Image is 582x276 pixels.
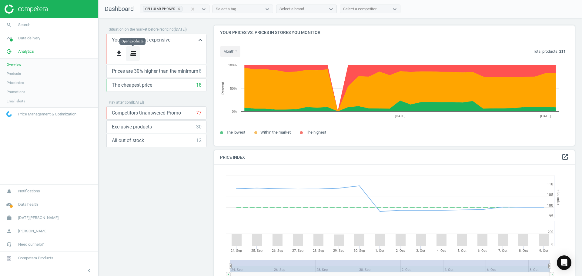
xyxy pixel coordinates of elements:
span: Data delivery [18,35,40,41]
span: Dashboard [105,5,134,12]
i: keyboard_arrow_up [197,36,204,44]
span: Overview [7,62,21,67]
span: The lowest [226,130,245,135]
span: The cheapest price [112,82,152,88]
h4: Price Index [214,150,575,165]
div: 8 [199,68,202,75]
tspan: 3. Oct [416,249,425,253]
text: 50% [230,87,237,90]
tspan: 9. Oct [539,249,548,253]
text: 0 [551,242,553,246]
button: chevron_left [82,267,97,274]
tspan: 2. Oct [396,249,405,253]
span: Pay attention [109,100,131,105]
span: Exclusive products [112,124,152,130]
span: Situation on the market before repricing [109,27,174,32]
tspan: 27. Sep [292,249,303,253]
button: get_app [112,46,126,61]
a: open_in_new [561,153,569,161]
text: 0% [232,110,237,113]
span: Prices are 30% higher than the minimum [112,68,198,75]
span: Products [7,71,21,76]
tspan: 24. Sep [231,249,242,253]
text: 100% [228,63,237,67]
span: Analytics [18,49,34,54]
span: Need our help? [18,242,44,247]
span: Email alerts [7,99,25,104]
i: timeline [3,32,15,44]
span: Competitors Unanswered Promo [112,110,181,116]
tspan: Price Index [556,188,560,205]
span: Notifications [18,188,40,194]
tspan: 7. Oct [498,249,507,253]
p: Total products: [533,49,566,54]
text: 110 [547,182,553,186]
i: person [3,225,15,237]
img: wGWNvw8QSZomAAAAABJRU5ErkJggg== [6,111,12,117]
i: chevron_left [85,267,93,274]
span: You are the most expensive [112,37,170,43]
i: pie_chart_outlined [3,46,15,57]
tspan: Percent [221,82,225,95]
div: Select a competitor [343,6,376,12]
span: The highest [306,130,326,135]
div: 30 [196,124,202,130]
i: cloud_done [3,199,15,210]
div: 18 [196,82,202,88]
div: 77 [196,110,202,116]
span: ( [DATE] ) [174,27,187,32]
text: 105 [547,193,553,197]
span: Promotions [7,89,25,94]
span: Data health [18,202,38,207]
div: Open products [119,38,145,45]
i: search [3,19,15,31]
b: 211 [559,49,566,54]
i: get_app [115,50,122,57]
h4: Your prices vs. prices in stores you monitor [214,25,575,40]
tspan: 8. Oct [519,249,528,253]
span: Competera Products [18,255,53,261]
tspan: [DATE] [395,114,406,118]
span: Price index [7,80,24,85]
tspan: [DATE] [540,114,551,118]
text: 100 [547,203,553,208]
tspan: 30. Sep [354,249,365,253]
button: keyboard_arrow_up [194,34,206,46]
tspan: 29. Sep [333,249,344,253]
tspan: 1. Oct [375,249,384,253]
tspan: 4. Oct [437,249,446,253]
div: Open Intercom Messenger [557,255,571,270]
div: Select a brand [279,6,304,12]
tspan: 28. Sep [313,249,324,253]
span: ( [DATE] ) [131,100,144,105]
span: [DATE][PERSON_NAME] [18,215,59,221]
text: 200 [548,230,553,234]
text: 95 [549,214,553,218]
div: CELLULAR PHONES [143,6,176,12]
span: Price Management & Optimization [18,111,76,117]
i: storage [129,50,136,57]
div: 12 [196,137,202,144]
i: headset_mic [3,239,15,250]
i: notifications [3,185,15,197]
span: [PERSON_NAME] [18,228,47,234]
tspan: 25. Sep [251,249,263,253]
span: All out of stock [112,137,144,144]
span: Search [18,22,30,28]
tspan: 5. Oct [457,249,467,253]
tspan: 26. Sep [272,249,283,253]
i: work [3,212,15,224]
button: storage [126,46,140,61]
img: ajHJNr6hYgQAAAAASUVORK5CYII= [5,5,48,14]
span: Within the market [260,130,291,135]
div: Select a tag [216,6,236,12]
button: month [220,46,240,57]
tspan: 6. Oct [478,249,487,253]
